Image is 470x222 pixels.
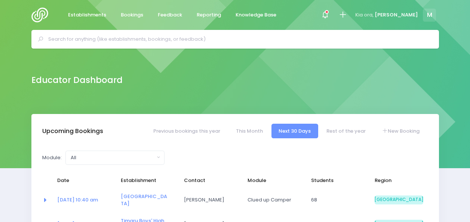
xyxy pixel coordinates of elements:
[62,8,113,22] a: Establishments
[152,8,188,22] a: Feedback
[271,124,318,138] a: Next 30 Days
[116,188,179,212] td: <a href="https://app.stjis.org.nz/establishments/207138" class="font-weight-bold">Duntroon School...
[197,11,221,19] span: Reporting
[31,7,53,22] img: Logo
[311,196,360,204] span: 68
[48,34,428,45] input: Search for anything (like establishments, bookings, or feedback)
[57,177,106,184] span: Date
[375,11,418,19] span: [PERSON_NAME]
[243,188,306,212] td: Clued up Camper
[311,177,360,184] span: Students
[115,8,150,22] a: Bookings
[228,124,270,138] a: This Month
[121,177,169,184] span: Establishment
[121,11,143,19] span: Bookings
[57,196,98,203] a: [DATE] 10:40 am
[146,124,227,138] a: Previous bookings this year
[31,75,123,85] h2: Educator Dashboard
[375,195,423,204] span: [GEOGRAPHIC_DATA]
[248,177,296,184] span: Module
[375,177,423,184] span: Region
[184,196,233,204] span: [PERSON_NAME]
[374,124,427,138] a: New Booking
[184,177,233,184] span: Contact
[230,8,283,22] a: Knowledge Base
[179,188,243,212] td: Kate Frear
[191,8,227,22] a: Reporting
[52,188,116,212] td: <a href="https://app.stjis.org.nz/bookings/523001" class="font-weight-bold">13 Oct at 10:40 am</a>
[423,9,436,22] span: M
[65,151,165,165] button: All
[355,11,374,19] span: Kia ora,
[236,11,276,19] span: Knowledge Base
[71,154,155,161] div: All
[121,193,167,207] a: [GEOGRAPHIC_DATA]
[319,124,373,138] a: Rest of the year
[68,11,106,19] span: Establishments
[158,11,182,19] span: Feedback
[370,188,428,212] td: South Island
[42,127,103,135] h3: Upcoming Bookings
[306,188,370,212] td: 68
[248,196,296,204] span: Clued up Camper
[42,154,62,161] label: Module:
